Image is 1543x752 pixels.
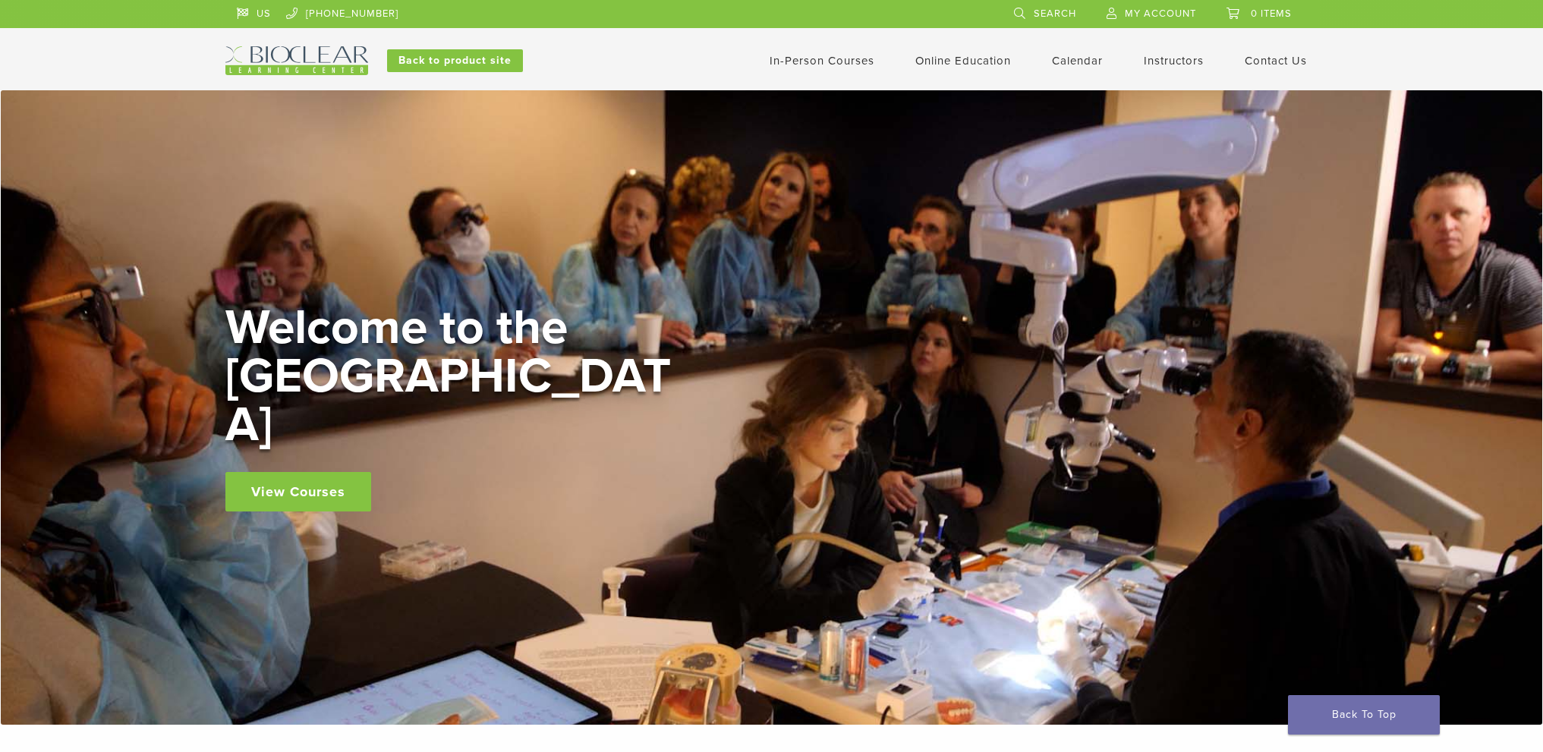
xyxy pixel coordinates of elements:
a: Instructors [1144,54,1204,68]
a: View Courses [225,472,371,511]
a: Back To Top [1288,695,1440,735]
span: 0 items [1251,8,1292,20]
a: In-Person Courses [770,54,874,68]
span: Search [1034,8,1076,20]
h2: Welcome to the [GEOGRAPHIC_DATA] [225,304,681,449]
a: Online Education [915,54,1011,68]
a: Calendar [1052,54,1103,68]
a: Contact Us [1245,54,1307,68]
img: Bioclear [225,46,368,75]
span: My Account [1125,8,1196,20]
a: Back to product site [387,49,523,72]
